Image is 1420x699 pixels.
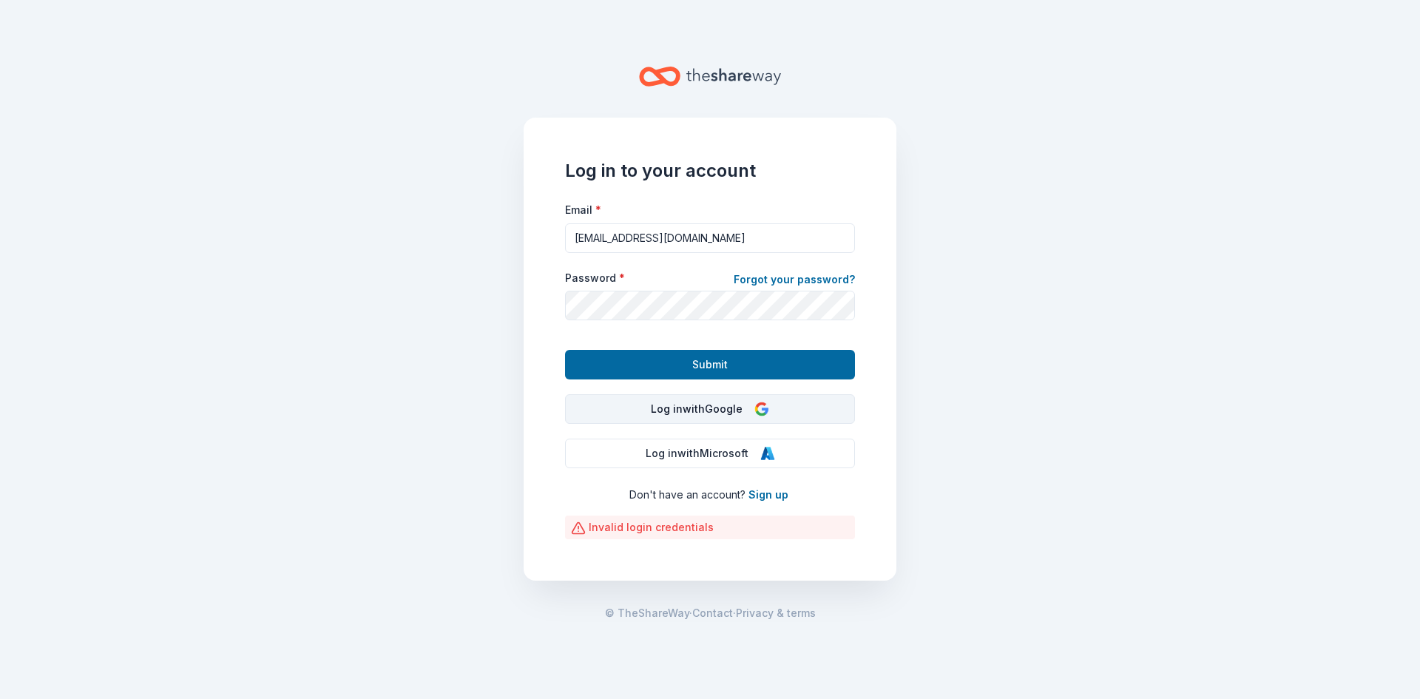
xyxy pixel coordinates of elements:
label: Email [565,203,601,217]
label: Password [565,271,625,286]
button: Log inwithGoogle [565,394,855,424]
span: · · [605,604,816,622]
img: Google Logo [754,402,769,416]
span: Submit [692,356,728,374]
div: Invalid login credentials [565,516,855,539]
h1: Log in to your account [565,159,855,183]
button: Log inwithMicrosoft [565,439,855,468]
a: Sign up [748,488,788,501]
button: Submit [565,350,855,379]
img: Microsoft Logo [760,446,775,461]
a: Privacy & terms [736,604,816,622]
span: Don ' t have an account? [629,488,745,501]
span: © TheShareWay [605,607,689,619]
a: Forgot your password? [734,271,855,291]
a: Contact [692,604,733,622]
a: Home [639,59,781,94]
